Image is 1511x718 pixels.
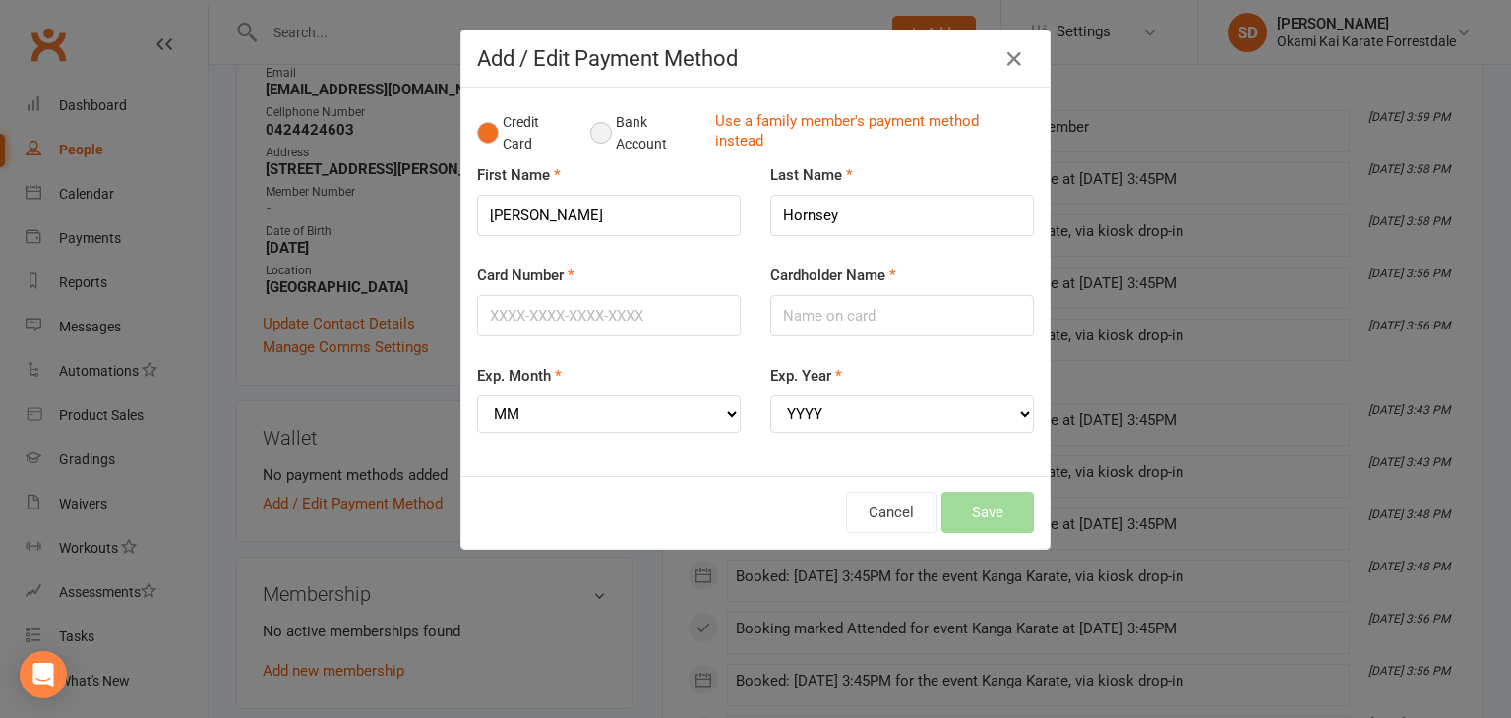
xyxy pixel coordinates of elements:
[715,111,1024,155] a: Use a family member's payment method instead
[770,264,896,287] label: Cardholder Name
[477,295,741,336] input: XXXX-XXXX-XXXX-XXXX
[590,103,699,163] button: Bank Account
[477,364,562,388] label: Exp. Month
[477,163,561,187] label: First Name
[998,43,1030,75] button: Close
[770,364,842,388] label: Exp. Year
[846,492,937,533] button: Cancel
[477,103,570,163] button: Credit Card
[20,651,67,698] div: Open Intercom Messenger
[770,295,1034,336] input: Name on card
[477,264,574,287] label: Card Number
[770,163,853,187] label: Last Name
[477,46,1034,71] h4: Add / Edit Payment Method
